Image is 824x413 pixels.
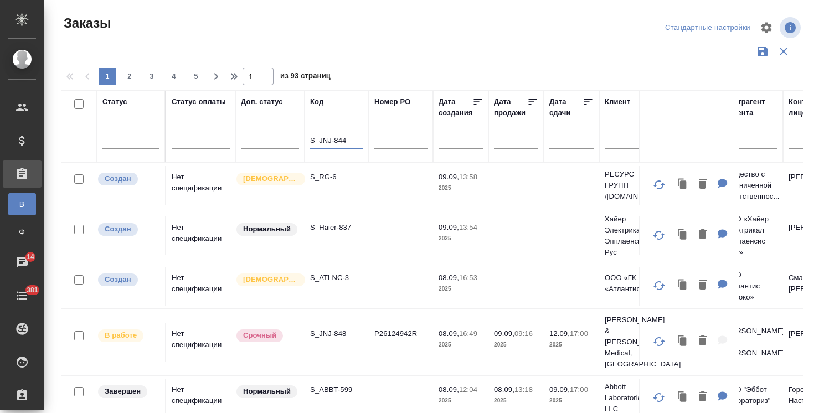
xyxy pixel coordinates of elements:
[459,385,477,394] p: 12:04
[693,224,712,246] button: Удалить
[310,172,363,183] p: S_RG-6
[439,329,459,338] p: 08.09,
[494,395,538,406] p: 2025
[494,329,514,338] p: 09.09,
[724,384,777,406] p: ООО "Эббот Лэбораториз"
[439,395,483,406] p: 2025
[753,14,780,41] span: Настроить таблицу
[166,267,235,306] td: Нет спецификации
[712,386,733,409] button: Для КМ: 1 ЗПК к скану с русского и английского на азербайджанский язык
[187,71,205,82] span: 5
[724,326,777,359] p: [PERSON_NAME] & [PERSON_NAME]
[549,96,583,118] div: Дата сдачи
[121,71,138,82] span: 2
[459,329,477,338] p: 16:49
[773,41,794,62] button: Сбросить фильтры
[605,214,658,258] p: Хайер Электрикал Эпплаенсиз Рус
[105,173,131,184] p: Создан
[3,249,42,276] a: 14
[243,224,291,235] p: Нормальный
[672,386,693,409] button: Клонировать
[374,96,410,107] div: Номер PO
[605,272,658,295] p: ООО «ГК «Атлантис»
[97,172,159,187] div: Выставляется автоматически при создании заказа
[165,71,183,82] span: 4
[672,330,693,353] button: Клонировать
[724,214,777,258] p: ООО «Хайер Электрикал Эпплаенсис РУС»
[494,339,538,350] p: 2025
[235,272,299,287] div: Выставляется автоматически для первых 3 заказов нового контактного лица. Особое внимание
[459,223,477,231] p: 13:54
[20,285,45,296] span: 381
[310,96,323,107] div: Код
[439,183,483,194] p: 2025
[439,233,483,244] p: 2025
[235,222,299,237] div: Статус по умолчанию для стандартных заказов
[243,386,291,397] p: Нормальный
[243,274,298,285] p: [DEMOGRAPHIC_DATA]
[646,172,672,198] button: Обновить
[235,328,299,343] div: Выставляется автоматически, если на указанный объем услуг необходимо больше времени в стандартном...
[439,96,472,118] div: Дата создания
[646,222,672,249] button: Обновить
[310,384,363,395] p: S_ABBT-599
[241,96,283,107] div: Доп. статус
[105,386,141,397] p: Завершен
[646,384,672,411] button: Обновить
[570,385,588,394] p: 17:00
[724,270,777,303] p: ООО «Атлантис Молоко»
[693,386,712,409] button: Удалить
[166,216,235,255] td: Нет спецификации
[780,17,803,38] span: Посмотреть информацию
[712,274,733,297] button: Для КМ: Для коллег дублирую: есть срочная часть заказа (выделено в чертежах), ее сдаем к 14.09, к...
[646,328,672,355] button: Обновить
[235,384,299,399] div: Статус по умолчанию для стандартных заказов
[439,273,459,282] p: 08.09,
[369,323,433,362] td: P26124942R
[724,96,777,118] div: Контрагент клиента
[243,330,276,341] p: Срочный
[549,395,594,406] p: 2025
[121,68,138,85] button: 2
[662,19,753,37] div: split button
[672,173,693,196] button: Клонировать
[97,272,159,287] div: Выставляется автоматически при создании заказа
[105,224,131,235] p: Создан
[97,222,159,237] div: Выставляется автоматически при создании заказа
[672,274,693,297] button: Клонировать
[514,385,533,394] p: 13:18
[672,224,693,246] button: Клонировать
[310,328,363,339] p: S_JNJ-848
[439,223,459,231] p: 09.09,
[97,328,159,343] div: Выставляет ПМ после принятия заказа от КМа
[549,329,570,338] p: 12.09,
[61,14,111,32] span: Заказы
[172,96,226,107] div: Статус оплаты
[14,226,30,238] span: Ф
[693,330,712,353] button: Удалить
[20,251,41,262] span: 14
[310,272,363,283] p: S_ATLNC-3
[494,385,514,394] p: 08.09,
[752,41,773,62] button: Сохранить фильтры
[105,330,137,341] p: В работе
[105,274,131,285] p: Создан
[693,274,712,297] button: Удалить
[459,273,477,282] p: 16:53
[3,282,42,309] a: 381
[187,68,205,85] button: 5
[494,96,527,118] div: Дата продажи
[8,221,36,243] a: Ф
[439,385,459,394] p: 08.09,
[724,169,777,202] p: Общество с ограниченной ответственнос...
[166,323,235,362] td: Нет спецификации
[646,272,672,299] button: Обновить
[570,329,588,338] p: 17:00
[243,173,298,184] p: [DEMOGRAPHIC_DATA]
[439,173,459,181] p: 09.09,
[8,193,36,215] a: В
[693,173,712,196] button: Удалить
[549,339,594,350] p: 2025
[439,339,483,350] p: 2025
[143,71,161,82] span: 3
